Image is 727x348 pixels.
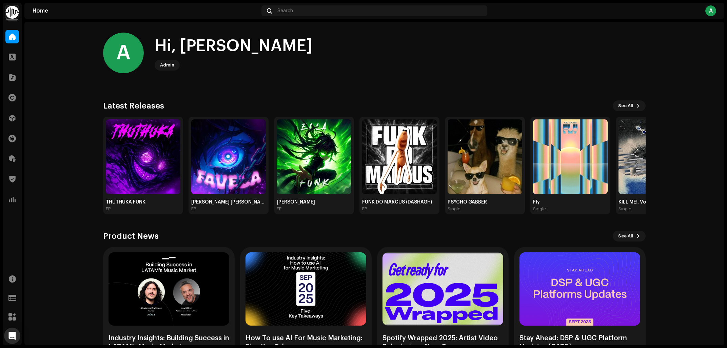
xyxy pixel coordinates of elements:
div: FUNK DO MARCUS (DASHAGH) [362,199,437,205]
span: See All [618,99,633,113]
button: See All [613,100,646,111]
div: Single [533,206,546,212]
div: Home [33,8,259,14]
img: 18727277-bebf-4522-a1b5-c327bfcd3ebd [362,119,437,194]
div: [PERSON_NAME] [277,199,351,205]
div: EP [362,206,367,212]
div: Single [448,206,460,212]
span: Search [277,8,293,14]
div: A [705,5,716,16]
img: bb561eaf-0968-46d7-baca-c5aeac2e3c0d [277,119,351,194]
div: EP [191,206,196,212]
div: [PERSON_NAME] [PERSON_NAME] [191,199,266,205]
div: EP [106,206,111,212]
div: EP [277,206,281,212]
h3: Product News [103,231,159,241]
div: Hi, [PERSON_NAME] [155,35,313,57]
div: THUTHUKA FUNK [106,199,180,205]
span: See All [618,229,633,243]
div: PSYCHO GABBER [448,199,522,205]
img: 07d5e9c2-1b6c-49c6-9644-11d63343ca7c [106,119,180,194]
div: Fly [533,199,608,205]
div: Admin [160,61,174,69]
button: See All [613,231,646,241]
img: 59f0936f-4ce8-4ec8-8f74-c86eba232bab [533,119,608,194]
h3: Latest Releases [103,100,164,111]
div: Open Intercom Messenger [4,328,20,344]
img: 0f74c21f-6d1c-4dbc-9196-dbddad53419e [5,5,19,19]
div: KILL ME!, Vol 1 [618,199,693,205]
img: b72d7df6-99cd-4fab-957c-1d02f07a94e8 [618,119,693,194]
img: b27d35c5-dc24-4a88-842e-97abc6d66a41 [191,119,266,194]
div: Single [618,206,631,212]
div: A [103,33,144,73]
img: c9d93920-7e77-4090-98b4-a939425ecd91 [448,119,522,194]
